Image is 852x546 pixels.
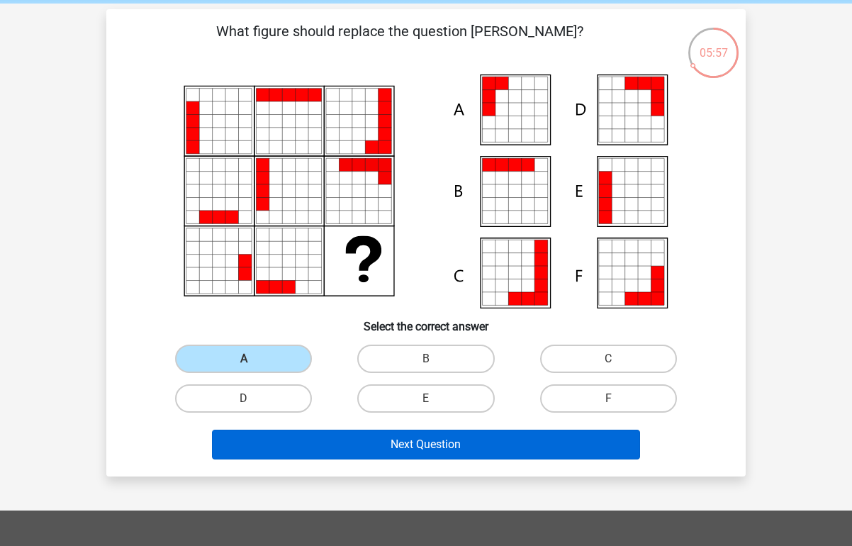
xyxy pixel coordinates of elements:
label: C [540,345,677,373]
label: E [357,384,494,413]
label: F [540,384,677,413]
h6: Select the correct answer [129,308,723,333]
button: Next Question [212,430,641,459]
p: What figure should replace the question [PERSON_NAME]? [129,21,670,63]
label: A [175,345,312,373]
label: B [357,345,494,373]
div: 05:57 [687,26,740,62]
label: D [175,384,312,413]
